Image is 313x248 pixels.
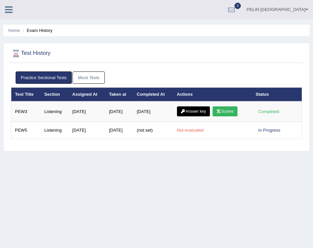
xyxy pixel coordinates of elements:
td: [DATE] [69,101,105,122]
li: Exam History [21,27,53,34]
td: PEW3 [11,101,41,122]
a: Mock Tests [73,71,105,84]
th: Test Title [11,87,41,101]
td: [DATE] [105,101,133,122]
th: Actions [173,87,252,101]
a: Practice Sectional Tests [16,71,72,84]
span: 0 [235,3,241,9]
div: Completed [256,108,282,115]
td: [DATE] [69,122,105,139]
th: Section [41,87,69,101]
td: [DATE] [133,101,173,122]
span: (not set) [137,128,153,133]
th: Completed At [133,87,173,101]
a: Home [8,28,20,33]
a: Scores [213,106,237,116]
td: [DATE] [105,122,133,139]
h2: Test History [11,49,192,59]
th: Assigned At [69,87,105,101]
th: Status [252,87,302,101]
em: Not evaluated [177,128,204,133]
td: Listening [41,122,69,139]
th: Taken at [105,87,133,101]
div: In Progress [256,127,283,134]
a: Answer key [177,106,210,116]
td: Listening [41,101,69,122]
td: PEW5 [11,122,41,139]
